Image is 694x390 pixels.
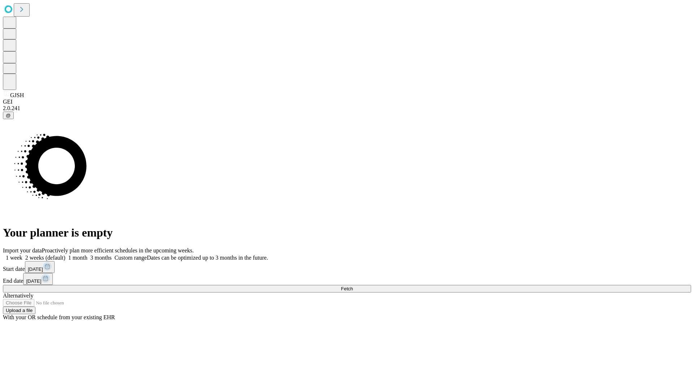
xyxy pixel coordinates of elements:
span: Dates can be optimized up to 3 months in the future. [147,255,268,261]
button: @ [3,112,14,119]
button: [DATE] [23,273,53,285]
div: End date [3,273,691,285]
span: [DATE] [28,266,43,272]
span: 3 months [90,255,112,261]
span: Fetch [341,286,353,291]
button: [DATE] [25,261,55,273]
h1: Your planner is empty [3,226,691,239]
span: Proactively plan more efficient schedules in the upcoming weeks. [42,247,194,253]
span: 2 weeks (default) [25,255,65,261]
span: 1 week [6,255,22,261]
button: Upload a file [3,307,35,314]
span: Import your data [3,247,42,253]
div: GEI [3,99,691,105]
span: 1 month [68,255,87,261]
div: 2.0.241 [3,105,691,112]
button: Fetch [3,285,691,292]
span: Custom range [115,255,147,261]
span: [DATE] [26,278,41,284]
span: Alternatively [3,292,33,299]
span: With your OR schedule from your existing EHR [3,314,115,320]
span: @ [6,113,11,118]
span: GJSH [10,92,24,98]
div: Start date [3,261,691,273]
